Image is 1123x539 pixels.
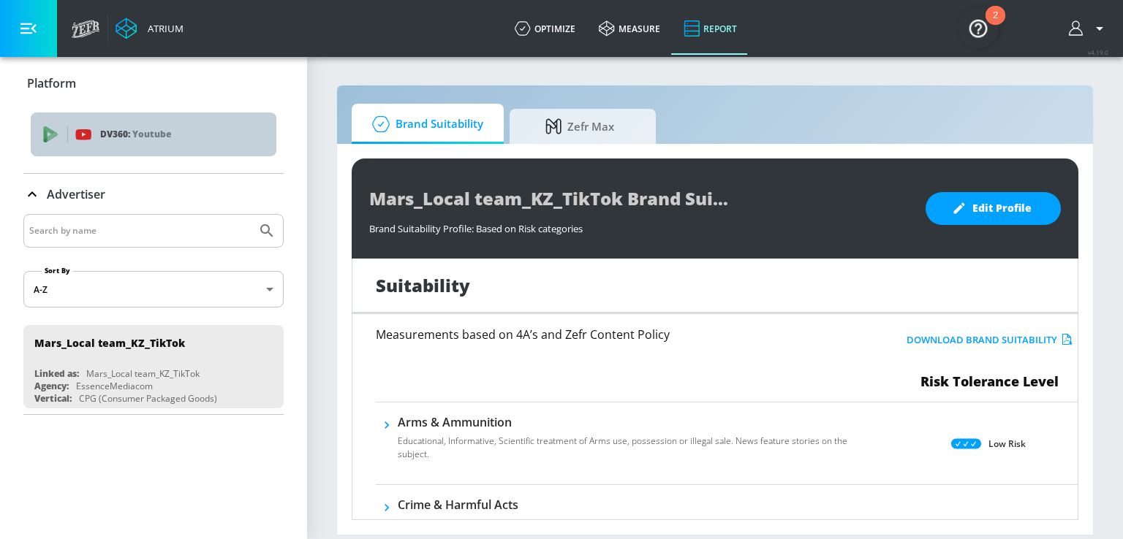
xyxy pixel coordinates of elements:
[587,2,672,55] a: measure
[23,214,284,414] div: Advertiser
[31,107,276,166] ul: list of platforms
[398,414,880,430] h6: Arms & Ammunition
[132,126,171,142] p: Youtube
[1088,48,1108,56] span: v 4.19.0
[398,414,880,470] div: Arms & AmmunitionEducational, Informative, Scientific treatment of Arms use, possession or illega...
[988,436,1026,451] p: Low Risk
[27,75,76,91] p: Platform
[398,435,880,461] p: Educational, Informative, Scientific treatment of Arms use, possession or illegal sale. News feat...
[76,380,153,392] div: EssenceMediacom
[23,103,284,173] div: Platform
[672,2,749,55] a: Report
[34,380,69,392] div: Agency:
[503,2,587,55] a: optimize
[376,273,470,297] h1: Suitability
[142,22,184,35] div: Atrium
[34,392,72,405] div: Vertical:
[34,367,79,380] div: Linked as:
[369,215,911,235] div: Brand Suitability Profile: Based on Risk categories
[926,192,1061,225] button: Edit Profile
[29,221,251,240] input: Search by name
[920,372,1059,390] span: Risk Tolerance Level
[993,15,998,34] div: 2
[903,329,1076,351] button: Download Brand Suitability
[23,63,284,104] div: Platform
[23,174,284,215] div: Advertiser
[47,186,105,202] p: Advertiser
[23,325,284,408] div: Mars_Local team_KZ_TikTokLinked as:Mars_Local team_KZ_TikTokAgency:EssenceMediacomVertical:CPG (C...
[31,112,276,156] div: DV360: Youtube
[988,519,1026,534] p: Low Risk
[955,199,1032,218] span: Edit Profile
[100,126,265,142] p: DV360:
[376,329,844,340] h6: Measurements based on 4A’s and Zefr Content Policy
[398,497,880,513] h6: Crime & Harmful Acts
[958,7,999,48] button: Open Resource Center, 2 new notifications
[42,266,73,275] label: Sort By
[79,392,217,405] div: CPG (Consumer Packaged Goods)
[23,319,284,414] nav: list of Advertiser
[116,18,184,39] a: Atrium
[34,336,185,350] div: Mars_Local team_KZ_TikTok
[86,367,200,380] div: Mars_Local team_KZ_TikTok
[23,271,284,307] div: A-Z
[366,107,483,142] span: Brand Suitability
[524,109,635,144] span: Zefr Max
